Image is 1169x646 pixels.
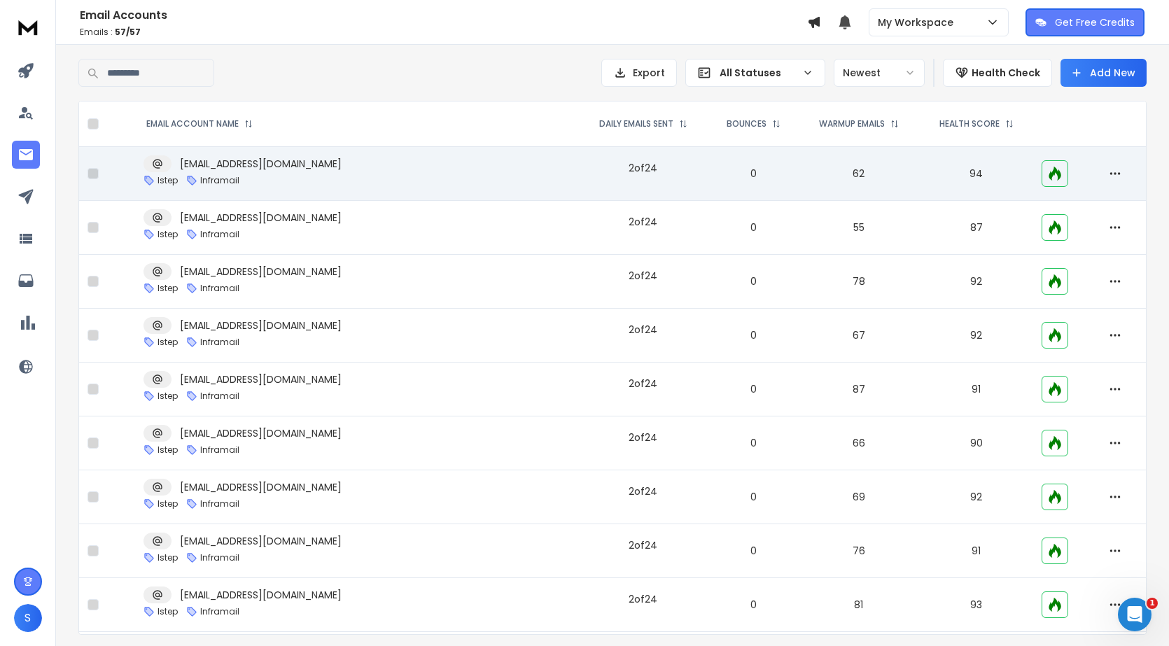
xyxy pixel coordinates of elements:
td: 69 [799,470,920,524]
p: Istep [157,391,178,402]
p: [EMAIL_ADDRESS][DOMAIN_NAME] [180,318,342,332]
div: 2 of 24 [629,377,657,391]
p: Istep [157,283,178,294]
p: [EMAIL_ADDRESS][DOMAIN_NAME] [180,480,342,494]
p: Inframail [200,283,239,294]
div: EMAIL ACCOUNT NAME [146,118,253,129]
p: Istep [157,444,178,456]
button: S [14,604,42,632]
p: [EMAIL_ADDRESS][DOMAIN_NAME] [180,588,342,602]
span: 57 / 57 [115,26,141,38]
p: Emails : [80,27,807,38]
p: 0 [717,220,790,234]
td: 90 [919,416,1033,470]
span: 1 [1147,598,1158,609]
button: Newest [834,59,925,87]
p: Inframail [200,391,239,402]
p: Istep [157,229,178,240]
td: 78 [799,255,920,309]
button: Add New [1060,59,1147,87]
p: Inframail [200,444,239,456]
p: Inframail [200,175,239,186]
h1: Email Accounts [80,7,807,24]
td: 67 [799,309,920,363]
td: 91 [919,524,1033,578]
img: logo [14,14,42,40]
p: 0 [717,598,790,612]
td: 92 [919,470,1033,524]
p: [EMAIL_ADDRESS][DOMAIN_NAME] [180,534,342,548]
p: Inframail [200,552,239,563]
p: 0 [717,490,790,504]
p: Istep [157,498,178,510]
div: 2 of 24 [629,323,657,337]
p: 0 [717,274,790,288]
td: 55 [799,201,920,255]
div: 2 of 24 [629,484,657,498]
button: Health Check [943,59,1052,87]
p: [EMAIL_ADDRESS][DOMAIN_NAME] [180,426,342,440]
td: 91 [919,363,1033,416]
iframe: Intercom live chat [1118,598,1151,631]
td: 92 [919,309,1033,363]
p: Health Check [972,66,1040,80]
p: All Statuses [720,66,797,80]
p: 0 [717,167,790,181]
p: [EMAIL_ADDRESS][DOMAIN_NAME] [180,265,342,279]
p: HEALTH SCORE [939,118,1000,129]
p: [EMAIL_ADDRESS][DOMAIN_NAME] [180,372,342,386]
p: 0 [717,544,790,558]
td: 92 [919,255,1033,309]
p: My Workspace [878,15,959,29]
p: Get Free Credits [1055,15,1135,29]
td: 76 [799,524,920,578]
div: 2 of 24 [629,538,657,552]
p: 0 [717,382,790,396]
p: BOUNCES [727,118,766,129]
td: 93 [919,578,1033,632]
p: Inframail [200,606,239,617]
button: Get Free Credits [1025,8,1144,36]
p: Istep [157,552,178,563]
td: 94 [919,147,1033,201]
td: 66 [799,416,920,470]
td: 81 [799,578,920,632]
div: 2 of 24 [629,215,657,229]
p: Inframail [200,229,239,240]
p: Istep [157,606,178,617]
button: Export [601,59,677,87]
p: 0 [717,328,790,342]
div: 2 of 24 [629,592,657,606]
p: Istep [157,337,178,348]
td: 62 [799,147,920,201]
div: 2 of 24 [629,430,657,444]
td: 87 [919,201,1033,255]
p: 0 [717,436,790,450]
p: WARMUP EMAILS [819,118,885,129]
div: 2 of 24 [629,161,657,175]
p: Istep [157,175,178,186]
p: [EMAIL_ADDRESS][DOMAIN_NAME] [180,157,342,171]
p: DAILY EMAILS SENT [599,118,673,129]
p: [EMAIL_ADDRESS][DOMAIN_NAME] [180,211,342,225]
div: 2 of 24 [629,269,657,283]
p: Inframail [200,337,239,348]
p: Inframail [200,498,239,510]
td: 87 [799,363,920,416]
